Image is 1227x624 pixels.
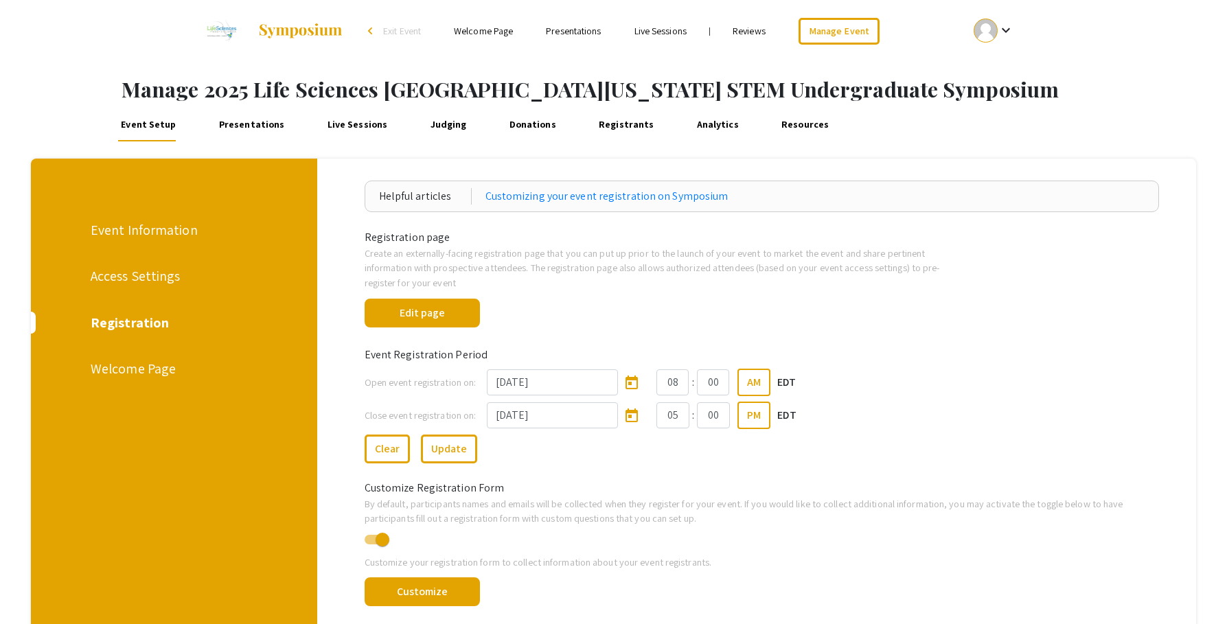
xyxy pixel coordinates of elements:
button: Customize [365,577,480,606]
input: Hours [656,402,689,428]
button: Edit page [365,299,480,327]
div: arrow_back_ios [368,27,376,35]
a: Welcome Page [454,25,513,37]
p: Create an externally-facing registration page that you can put up prior to the launch of your eve... [365,246,956,290]
a: Presentations [546,25,601,37]
a: Presentations [216,108,287,141]
a: Judging [427,108,470,141]
button: Update [421,435,477,463]
p: By default, participants names and emails will be collected when they register for your event. If... [365,496,1160,526]
div: Event Information [91,220,254,240]
a: Analytics [693,108,742,141]
img: Symposium by ForagerOne [257,23,343,39]
a: Live Sessions [324,108,390,141]
p: EDT [777,407,796,424]
a: 2025 Life Sciences South Florida STEM Undergraduate Symposium [198,14,344,48]
a: Customizing your event registration on Symposium [485,188,729,205]
div: Welcome Page [91,358,254,379]
a: Reviews [733,25,766,37]
div: Helpful articles [379,188,472,205]
input: Hours [656,369,689,395]
h1: Manage 2025 Life Sciences [GEOGRAPHIC_DATA][US_STATE] STEM Undergraduate Symposium [122,77,1227,102]
a: Event Setup [118,108,179,141]
div: Event Registration Period [354,347,1170,363]
iframe: Chat [10,562,58,614]
p: Customize your registration form to collect information about your event registrants. [365,555,1160,570]
p: EDT [777,374,796,391]
div: Registration page [354,229,1170,246]
li: | [703,25,716,37]
img: 2025 Life Sciences South Florida STEM Undergraduate Symposium [198,14,244,48]
button: Open calendar [618,402,645,429]
a: Registrants [596,108,657,141]
button: AM [737,369,770,396]
a: Manage Event [799,18,880,45]
div: Customize Registration Form [354,480,1170,496]
a: Live Sessions [634,25,687,37]
a: Resources [779,108,832,141]
span: Exit Event [383,25,421,37]
input: Minutes [697,369,729,395]
label: Close event registration on: [365,408,477,423]
button: Expand account dropdown [959,15,1029,46]
mat-icon: Expand account dropdown [998,22,1014,38]
button: Clear [365,435,410,463]
div: : [689,374,697,391]
div: Registration [91,312,254,333]
a: Donations [506,108,559,141]
div: Access Settings [91,266,254,286]
button: Open calendar [618,369,645,396]
div: : [689,407,698,424]
label: Open event registration on: [365,375,477,390]
input: Minutes [697,402,729,428]
button: PM [737,402,770,429]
